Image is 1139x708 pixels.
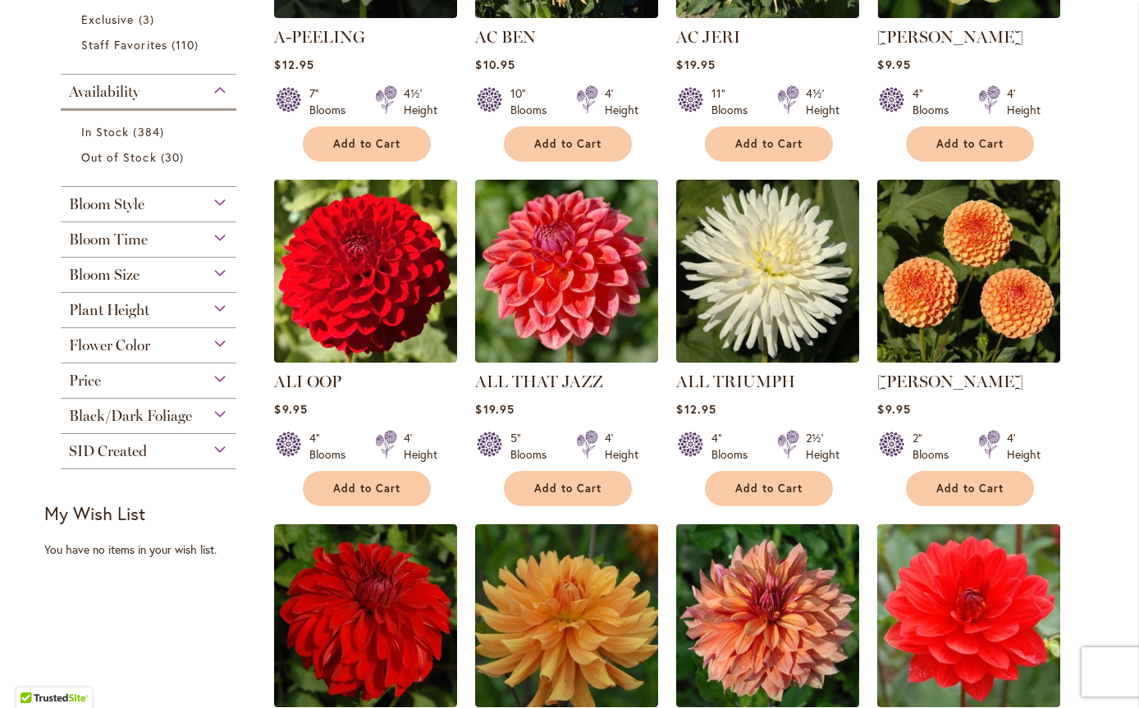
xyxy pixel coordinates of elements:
[274,401,307,417] span: $9.95
[404,430,437,463] div: 4' Height
[44,501,145,525] strong: My Wish List
[139,11,158,28] span: 3
[44,541,263,558] div: You have no items in your wish list.
[333,482,400,496] span: Add to Cart
[913,430,958,463] div: 2" Blooms
[274,524,457,707] img: AMERICAN BEAUTY
[69,372,101,390] span: Price
[806,85,839,118] div: 4½' Height
[274,57,313,72] span: $12.95
[69,231,148,249] span: Bloom Time
[69,83,140,101] span: Availability
[504,126,632,162] button: Add to Cart
[877,6,1060,21] a: AHOY MATEY
[705,126,833,162] button: Add to Cart
[172,36,203,53] span: 110
[274,27,365,47] a: A-PEELING
[676,27,740,47] a: AC JERI
[510,85,556,118] div: 10" Blooms
[676,6,859,21] a: AC Jeri
[309,430,355,463] div: 4" Blooms
[81,11,134,27] span: Exclusive
[877,57,910,72] span: $9.95
[510,430,556,463] div: 5" Blooms
[605,85,638,118] div: 4' Height
[705,471,833,506] button: Add to Cart
[475,27,536,47] a: AC BEN
[1007,430,1041,463] div: 4' Height
[475,524,658,707] img: ANDREW CHARLES
[504,471,632,506] button: Add to Cart
[676,401,716,417] span: $12.95
[913,85,958,118] div: 4" Blooms
[906,471,1034,506] button: Add to Cart
[12,650,58,696] iframe: Launch Accessibility Center
[877,524,1060,707] img: ANGELS OF 7A
[81,123,220,140] a: In Stock 384
[333,137,400,151] span: Add to Cart
[676,524,859,707] img: Andy's Legacy
[605,430,638,463] div: 4' Height
[81,148,220,166] a: Out of Stock 30
[877,27,1023,47] a: [PERSON_NAME]
[475,57,515,72] span: $10.95
[274,350,457,366] a: ALI OOP
[69,407,192,425] span: Black/Dark Foliage
[676,350,859,366] a: ALL TRIUMPH
[404,85,437,118] div: 4½' Height
[81,36,220,53] a: Staff Favorites
[81,124,129,139] span: In Stock
[1007,85,1041,118] div: 4' Height
[69,301,149,319] span: Plant Height
[735,137,803,151] span: Add to Cart
[475,180,658,363] img: ALL THAT JAZZ
[69,195,144,213] span: Bloom Style
[806,430,839,463] div: 2½' Height
[711,430,757,463] div: 4" Blooms
[711,85,757,118] div: 11" Blooms
[676,372,795,391] a: ALL TRIUMPH
[676,57,715,72] span: $19.95
[906,126,1034,162] button: Add to Cart
[69,442,147,460] span: SID Created
[676,180,859,363] img: ALL TRIUMPH
[936,137,1004,151] span: Add to Cart
[534,482,602,496] span: Add to Cart
[81,11,220,28] a: Exclusive
[274,6,457,21] a: A-Peeling
[877,350,1060,366] a: AMBER QUEEN
[69,266,140,284] span: Bloom Size
[303,471,431,506] button: Add to Cart
[274,372,341,391] a: ALI OOP
[274,180,457,363] img: ALI OOP
[475,401,514,417] span: $19.95
[475,350,658,366] a: ALL THAT JAZZ
[161,148,188,166] span: 30
[303,126,431,162] button: Add to Cart
[69,336,150,354] span: Flower Color
[475,6,658,21] a: AC BEN
[877,372,1023,391] a: [PERSON_NAME]
[877,180,1060,363] img: AMBER QUEEN
[81,149,157,165] span: Out of Stock
[877,401,910,417] span: $9.95
[936,482,1004,496] span: Add to Cart
[735,482,803,496] span: Add to Cart
[534,137,602,151] span: Add to Cart
[81,37,167,53] span: Staff Favorites
[133,123,167,140] span: 384
[309,85,355,118] div: 7" Blooms
[475,372,603,391] a: ALL THAT JAZZ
